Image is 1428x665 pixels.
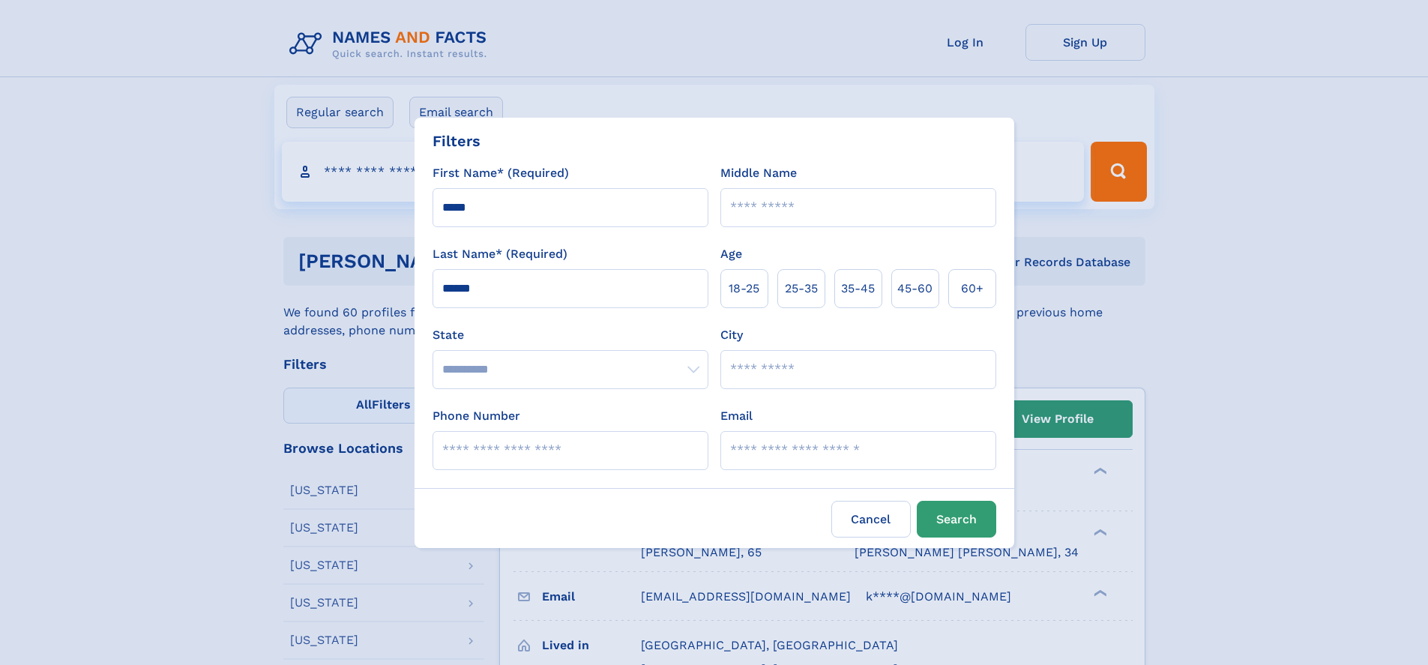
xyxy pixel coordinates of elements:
[433,326,708,344] label: State
[831,501,911,538] label: Cancel
[917,501,996,538] button: Search
[961,280,983,298] span: 60+
[897,280,933,298] span: 45‑60
[720,407,753,425] label: Email
[729,280,759,298] span: 18‑25
[433,164,569,182] label: First Name* (Required)
[433,130,480,152] div: Filters
[433,407,520,425] label: Phone Number
[785,280,818,298] span: 25‑35
[720,164,797,182] label: Middle Name
[841,280,875,298] span: 35‑45
[720,326,743,344] label: City
[720,245,742,263] label: Age
[433,245,567,263] label: Last Name* (Required)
